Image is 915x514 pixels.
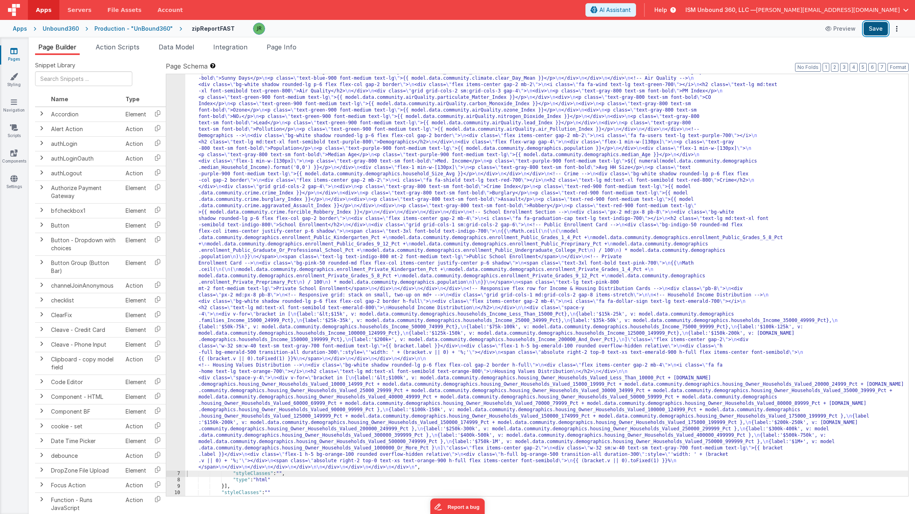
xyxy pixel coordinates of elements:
td: Authorize Payment Gateway [48,180,122,203]
div: 6 [166,18,185,471]
td: Component - HTML [48,389,122,404]
td: checklist [48,293,122,308]
span: Page Info [267,43,296,51]
td: Action [122,478,149,492]
td: Clipboard - copy model field [48,352,122,375]
td: Cleave - Credit Card [48,322,122,337]
button: Save [864,22,888,35]
td: Element [122,308,149,322]
td: channelJoinAnonymous [48,278,122,293]
button: AI Assistant [585,3,636,17]
span: Type [126,96,139,102]
button: Preview [821,22,860,35]
td: Action [122,419,149,434]
td: authLoginOauth [48,151,122,166]
td: Action [122,151,149,166]
span: Action Scripts [96,43,139,51]
td: Date Time Picker [48,434,122,448]
button: ISM Unbound 360, LLC — [PERSON_NAME][EMAIL_ADDRESS][DOMAIN_NAME] [685,6,909,14]
span: Apps [36,6,51,14]
td: bfcheckbox1 [48,203,122,218]
button: Options [891,23,902,34]
img: 7673832259734376a215dc8786de64cb [253,23,265,34]
div: 10 [166,490,185,496]
td: Button Group (Button Bar) [48,255,122,278]
td: DropZone File Upload [48,463,122,478]
td: Element [122,255,149,278]
button: 5 [859,63,867,72]
td: Element [122,404,149,419]
input: Search Snippets ... [35,71,132,86]
button: 1 [823,63,829,72]
span: Data Model [159,43,194,51]
td: Action [122,166,149,180]
td: Action [122,136,149,151]
td: Action [122,278,149,293]
td: Element [122,107,149,122]
span: Name [51,96,68,102]
td: Action [122,448,149,463]
td: Element [122,322,149,337]
td: Component BF [48,404,122,419]
td: Element [122,218,149,233]
td: Element [122,463,149,478]
td: Accordion [48,107,122,122]
td: Cleave - Phone Input [48,337,122,352]
button: No Folds [795,63,821,72]
td: Element [122,389,149,404]
td: Element [122,375,149,389]
td: Button - Dropdown with choices [48,233,122,255]
h4: zipReportFAST [192,26,235,31]
span: Help [654,6,667,14]
td: Element [122,337,149,352]
td: debounce [48,448,122,463]
div: Unbound360 [43,25,79,33]
button: 7 [878,63,886,72]
span: Page Builder [38,43,77,51]
button: 2 [831,63,838,72]
span: Page Schema [166,61,208,71]
span: Servers [67,6,91,14]
span: Snippet Library [35,61,75,69]
span: File Assets [108,6,142,14]
span: Integration [213,43,247,51]
td: Action [122,122,149,136]
td: ClearFix [48,308,122,322]
td: Element [122,434,149,448]
td: Element [122,180,149,203]
span: AI Assistant [599,6,631,14]
div: 8 [166,477,185,483]
td: authLogout [48,166,122,180]
td: Element [122,233,149,255]
div: 7 [166,471,185,477]
div: Apps [13,25,27,33]
span: [PERSON_NAME][EMAIL_ADDRESS][DOMAIN_NAME] [756,6,900,14]
td: Element [122,293,149,308]
td: Alert Action [48,122,122,136]
button: 3 [840,63,848,72]
td: Focus Action [48,478,122,492]
button: 6 [868,63,876,72]
button: Format [888,63,909,72]
td: Action [122,352,149,375]
div: Production - "UnBound360" [94,25,173,33]
td: authLogin [48,136,122,151]
td: Button [48,218,122,233]
td: cookie - set [48,419,122,434]
td: Element [122,203,149,218]
div: 9 [166,483,185,490]
span: ISM Unbound 360, LLC — [685,6,756,14]
button: 4 [850,63,858,72]
td: Code Editor [48,375,122,389]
